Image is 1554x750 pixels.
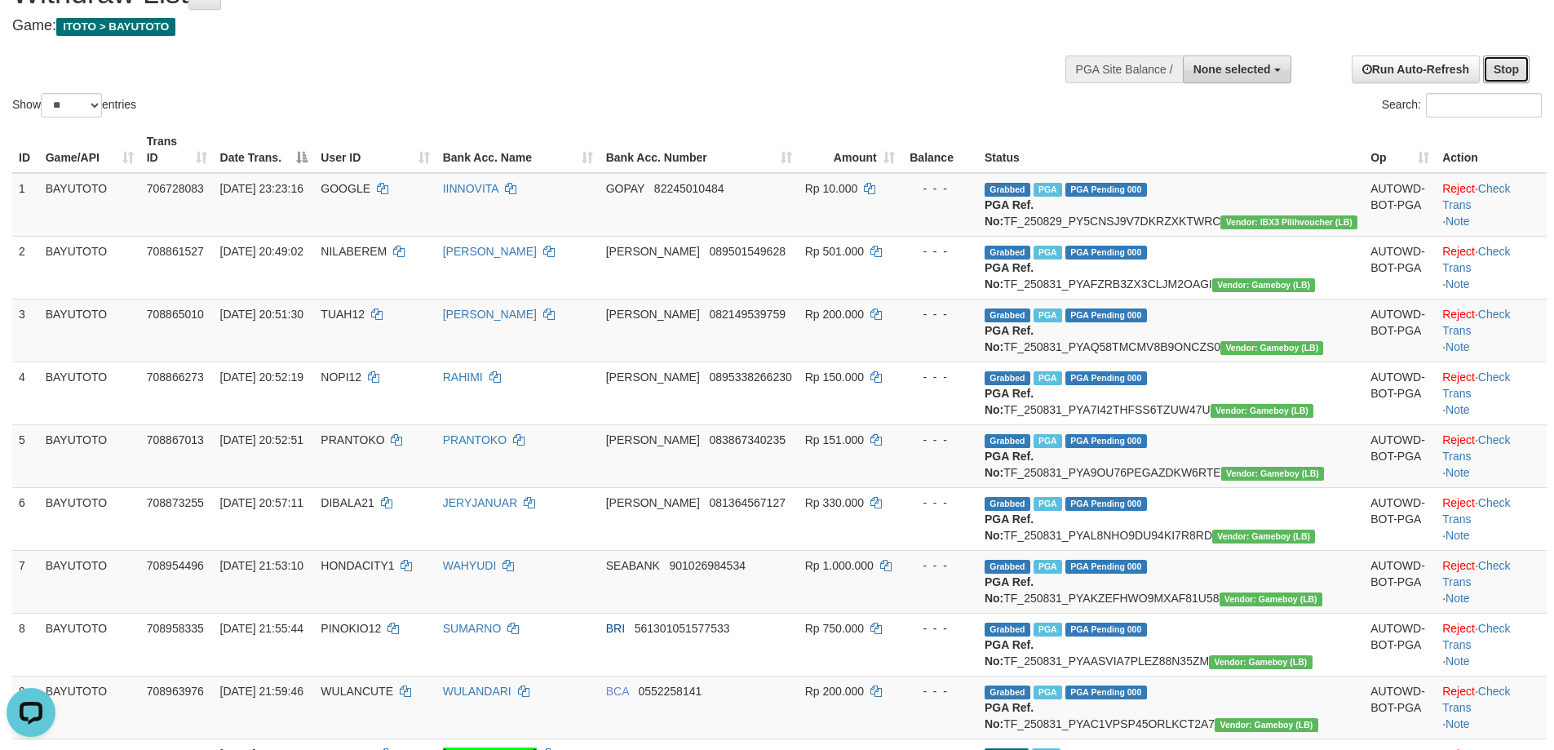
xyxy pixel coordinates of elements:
[1442,245,1475,258] a: Reject
[985,701,1034,730] b: PGA Ref. No:
[901,126,978,173] th: Balance
[321,559,394,572] span: HONDACITY1
[908,432,972,448] div: - - -
[1442,622,1510,651] a: Check Trans
[1364,424,1436,487] td: AUTOWD-BOT-PGA
[321,245,387,258] span: NILABEREM
[908,683,972,699] div: - - -
[985,513,1034,542] b: PGA Ref. No:
[978,676,1364,739] td: TF_250831_PYAC1VPSP45ORLKCT2A7
[805,245,864,258] span: Rp 501.000
[985,497,1030,511] span: Grabbed
[985,623,1030,637] span: Grabbed
[710,371,792,384] span: Copy 0895338266230 to clipboard
[220,559,303,572] span: [DATE] 21:53:10
[1436,173,1547,237] td: · ·
[1065,434,1147,448] span: PGA Pending
[443,371,483,384] a: RAHIMI
[39,424,140,487] td: BAYUTOTO
[1442,371,1510,400] a: Check Trans
[606,308,700,321] span: [PERSON_NAME]
[41,93,102,118] select: Showentries
[1436,613,1547,676] td: · ·
[321,496,374,509] span: DIBALA21
[321,685,393,698] span: WULANCUTE
[805,433,864,446] span: Rp 151.000
[147,685,204,698] span: 708963976
[1364,173,1436,237] td: AUTOWD-BOT-PGA
[1065,308,1147,322] span: PGA Pending
[1436,676,1547,739] td: · ·
[214,126,315,173] th: Date Trans.: activate to sort column descending
[1364,362,1436,424] td: AUTOWD-BOT-PGA
[1382,93,1542,118] label: Search:
[985,638,1034,668] b: PGA Ref. No:
[1442,496,1510,526] a: Check Trans
[985,371,1030,385] span: Grabbed
[12,613,39,676] td: 8
[12,676,39,739] td: 9
[638,685,702,698] span: Copy 0552258141 to clipboard
[443,496,518,509] a: JERYJANUAR
[985,261,1034,291] b: PGA Ref. No:
[147,496,204,509] span: 708873255
[1426,93,1542,118] input: Search:
[606,371,700,384] span: [PERSON_NAME]
[12,550,39,613] td: 7
[12,236,39,299] td: 2
[1364,126,1436,173] th: Op: activate to sort column ascending
[710,245,786,258] span: Copy 089501549628 to clipboard
[1065,497,1147,511] span: PGA Pending
[1364,613,1436,676] td: AUTOWD-BOT-PGA
[39,126,140,173] th: Game/API: activate to sort column ascending
[1034,497,1062,511] span: Marked by aeojona
[985,387,1034,416] b: PGA Ref. No:
[1065,623,1147,637] span: PGA Pending
[1446,655,1470,668] a: Note
[985,183,1030,197] span: Grabbed
[1065,560,1147,574] span: PGA Pending
[443,685,511,698] a: WULANDARI
[1442,559,1475,572] a: Reject
[443,622,502,635] a: SUMARNO
[39,487,140,550] td: BAYUTOTO
[606,245,700,258] span: [PERSON_NAME]
[147,245,204,258] span: 708861527
[1221,467,1324,481] span: Vendor URL: https://dashboard.q2checkout.com/secure
[1215,718,1317,732] span: Vendor URL: https://dashboard.q2checkout.com/secure
[985,198,1034,228] b: PGA Ref. No:
[1183,55,1291,83] button: None selected
[710,433,786,446] span: Copy 083867340235 to clipboard
[12,299,39,362] td: 3
[1034,560,1062,574] span: Marked by aeocindy
[321,182,370,195] span: GOOGLE
[321,308,365,321] span: TUAH12
[321,371,361,384] span: NOPI12
[321,622,381,635] span: PINOKIO12
[1212,530,1315,544] span: Vendor URL: https://dashboard.q2checkout.com/secure
[1436,362,1547,424] td: · ·
[1436,236,1547,299] td: · ·
[147,371,204,384] span: 708866273
[985,575,1034,605] b: PGA Ref. No:
[985,308,1030,322] span: Grabbed
[635,622,730,635] span: Copy 561301051577533 to clipboard
[908,306,972,322] div: - - -
[1364,676,1436,739] td: AUTOWD-BOT-PGA
[1364,299,1436,362] td: AUTOWD-BOT-PGA
[1065,371,1147,385] span: PGA Pending
[12,126,39,173] th: ID
[1442,685,1510,714] a: Check Trans
[1364,487,1436,550] td: AUTOWD-BOT-PGA
[1446,277,1470,291] a: Note
[606,685,629,698] span: BCA
[985,686,1030,699] span: Grabbed
[443,559,497,572] a: WAHYUDI
[805,308,864,321] span: Rp 200.000
[1442,496,1475,509] a: Reject
[1065,183,1147,197] span: PGA Pending
[12,18,1020,34] h4: Game:
[1034,183,1062,197] span: Marked by aeojona
[908,557,972,574] div: - - -
[314,126,436,173] th: User ID: activate to sort column ascending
